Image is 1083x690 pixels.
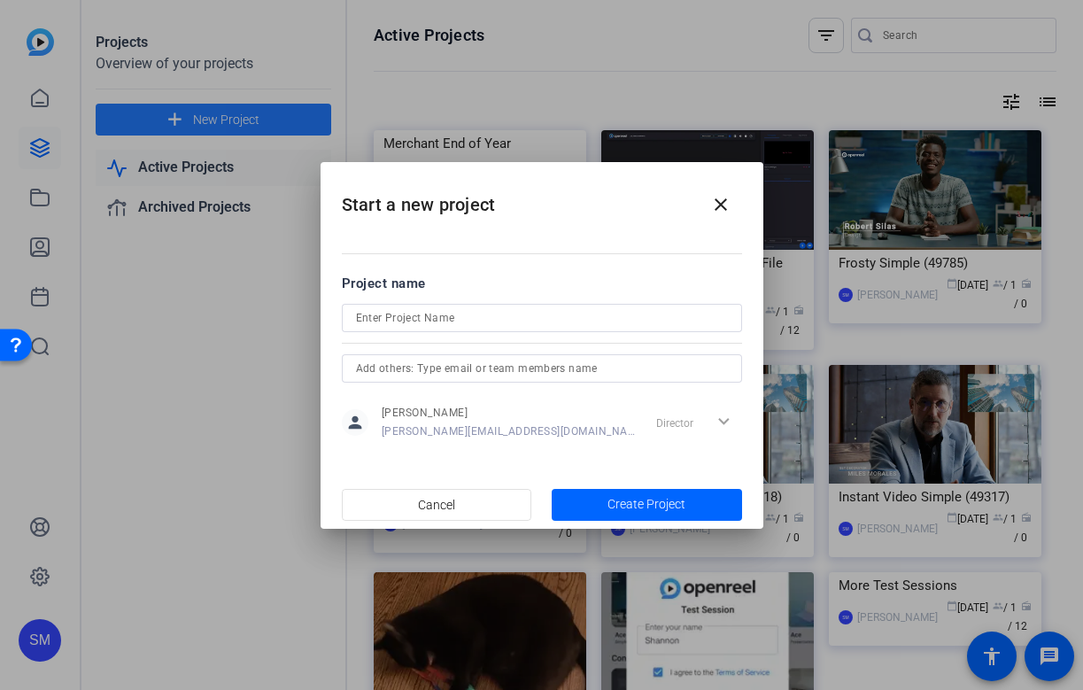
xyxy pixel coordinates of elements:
mat-icon: person [342,409,368,436]
mat-icon: close [710,194,731,215]
input: Enter Project Name [356,307,728,329]
span: Cancel [418,488,455,522]
input: Add others: Type email or team members name [356,358,728,379]
button: Cancel [342,489,532,521]
button: Create Project [552,489,742,521]
h2: Start a new project [321,162,763,234]
span: [PERSON_NAME] [382,406,636,420]
span: Create Project [607,495,685,514]
div: Project name [342,274,742,293]
span: [PERSON_NAME][EMAIL_ADDRESS][DOMAIN_NAME] [382,424,636,438]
